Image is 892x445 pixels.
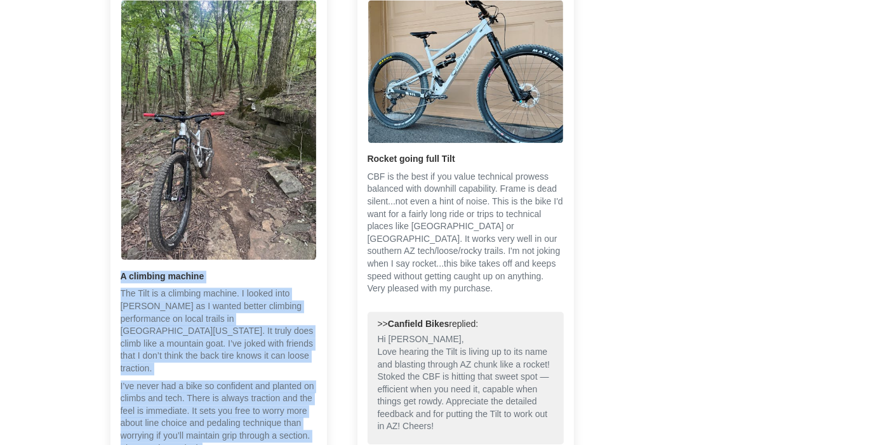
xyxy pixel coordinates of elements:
b: Rocket going full Tilt [368,153,564,166]
p: The Tilt is a climbing machine. I looked into [PERSON_NAME] as I wanted better climbing performan... [121,288,317,375]
b: A climbing machine [121,270,317,283]
p: CBF is the best if you value technical prowess balanced with downhill capability. Frame is dead s... [368,171,564,295]
b: Canfield Bikes [388,319,449,329]
div: >> replied: [378,318,554,331]
p: Hi [PERSON_NAME], Love hearing the Tilt is living up to its name and blasting through AZ chunk li... [378,333,554,433]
